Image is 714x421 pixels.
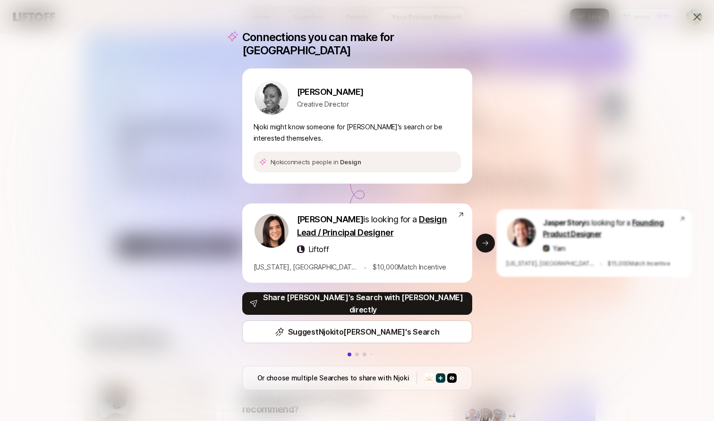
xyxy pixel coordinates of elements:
img: Company logo [425,373,434,383]
span: Jasper Story [543,219,585,227]
p: is looking for a [543,218,679,240]
button: SuggestNjokito[PERSON_NAME]'s Search [242,320,472,343]
p: • [599,258,602,269]
img: 2df18697_6e1a_4aa6_acff_e40914af900a.jpg [543,245,549,252]
p: is looking for a [297,213,457,239]
img: Company logo [436,373,445,383]
p: Connections you can make for [GEOGRAPHIC_DATA] [242,31,472,57]
img: 8cb3e434_9646_4a7a_9a3b_672daafcbcea.jpg [507,218,535,247]
p: Liftoff [308,243,329,255]
p: Yarn [552,243,565,253]
p: Or choose multiple Searches to share with Njoki [257,372,409,384]
span: Founding Product Designer [543,219,663,238]
p: Share [PERSON_NAME]'s Search with [PERSON_NAME] directly [262,291,464,316]
p: [US_STATE], [GEOGRAPHIC_DATA] [506,259,594,268]
img: Company logo [447,373,457,383]
p: Creative Director [297,99,364,110]
p: $ 10,000 Match Incentive [373,261,446,273]
img: 71d7b91d_d7cb_43b4_a7ea_a9b2f2cc6e03.jpg [255,214,289,248]
p: • [363,261,367,273]
span: [PERSON_NAME] [297,214,364,224]
img: 33f207b1_b18a_494d_993f_6cda6c0df701.jpg [255,81,289,115]
img: liftoff-icon-400.jpg [297,245,305,253]
p: [PERSON_NAME] [297,85,364,99]
p: Suggest Njoki to [PERSON_NAME] 's Search [288,326,440,338]
span: Design [340,158,361,166]
p: [US_STATE], [GEOGRAPHIC_DATA] [254,261,357,273]
p: Njoki connects people in [271,157,361,167]
button: Share [PERSON_NAME]'s Search with [PERSON_NAME] directly [242,292,472,315]
p: $ 15,000 Match Incentive [607,259,670,268]
p: Njoki might know someone for [PERSON_NAME]'s search or be interested themselves. [254,121,461,144]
